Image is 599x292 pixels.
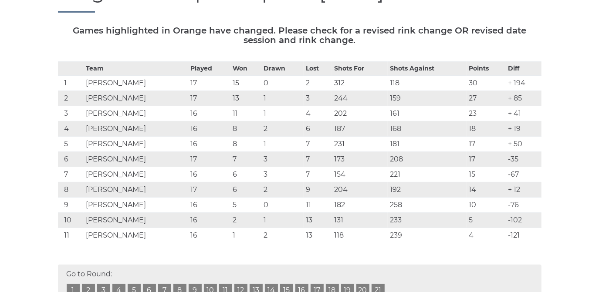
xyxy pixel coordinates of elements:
td: 6 [304,121,332,137]
td: 7 [304,152,332,167]
th: Drawn [261,62,304,76]
td: 10 [58,213,84,228]
td: + 85 [506,91,541,106]
td: 6 [230,182,261,198]
td: 16 [188,137,230,152]
td: 9 [58,198,84,213]
td: 15 [467,167,506,182]
td: 3 [261,152,304,167]
td: 6 [58,152,84,167]
td: 16 [188,167,230,182]
td: 0 [261,76,304,91]
td: 11 [58,228,84,243]
td: 204 [332,182,388,198]
td: 2 [261,228,304,243]
td: 0 [261,198,304,213]
td: 161 [388,106,467,121]
td: 173 [332,152,388,167]
td: 9 [304,182,332,198]
td: 5 [467,213,506,228]
td: 16 [188,228,230,243]
td: 10 [467,198,506,213]
th: Points [467,62,506,76]
td: 18 [467,121,506,137]
td: 208 [388,152,467,167]
td: [PERSON_NAME] [84,167,188,182]
td: 159 [388,91,467,106]
td: [PERSON_NAME] [84,182,188,198]
td: [PERSON_NAME] [84,91,188,106]
td: + 41 [506,106,541,121]
td: 4 [58,121,84,137]
td: 3 [58,106,84,121]
td: [PERSON_NAME] [84,228,188,243]
td: 1 [58,76,84,91]
td: -102 [506,213,541,228]
td: 202 [332,106,388,121]
td: 182 [332,198,388,213]
td: 8 [230,121,261,137]
td: 16 [188,121,230,137]
td: 16 [188,198,230,213]
td: 27 [467,91,506,106]
td: 221 [388,167,467,182]
td: 1 [261,91,304,106]
td: 2 [261,182,304,198]
th: Lost [304,62,332,76]
h5: Games highlighted in Orange have changed. Please check for a revised rink change OR revised date ... [58,26,541,45]
td: 244 [332,91,388,106]
td: 17 [188,91,230,106]
td: + 194 [506,76,541,91]
td: 3 [304,91,332,106]
td: [PERSON_NAME] [84,121,188,137]
td: + 12 [506,182,541,198]
th: Team [84,62,188,76]
td: 13 [304,228,332,243]
td: 7 [230,152,261,167]
td: 6 [230,167,261,182]
td: 181 [388,137,467,152]
td: 17 [188,182,230,198]
td: 8 [58,182,84,198]
td: 187 [332,121,388,137]
td: [PERSON_NAME] [84,137,188,152]
td: + 50 [506,137,541,152]
td: 23 [467,106,506,121]
td: -76 [506,198,541,213]
td: 1 [230,228,261,243]
td: 312 [332,76,388,91]
td: 131 [332,213,388,228]
th: Won [230,62,261,76]
td: 30 [467,76,506,91]
td: 2 [58,91,84,106]
td: 1 [261,213,304,228]
td: [PERSON_NAME] [84,213,188,228]
td: 118 [332,228,388,243]
th: Diff [506,62,541,76]
td: 192 [388,182,467,198]
td: [PERSON_NAME] [84,198,188,213]
td: [PERSON_NAME] [84,106,188,121]
td: 17 [467,137,506,152]
td: 17 [188,152,230,167]
td: 2 [230,213,261,228]
td: 11 [304,198,332,213]
td: 168 [388,121,467,137]
td: 2 [304,76,332,91]
td: 3 [261,167,304,182]
td: 5 [58,137,84,152]
th: Shots For [332,62,388,76]
td: 154 [332,167,388,182]
td: 13 [304,213,332,228]
td: 231 [332,137,388,152]
td: 11 [230,106,261,121]
td: 7 [58,167,84,182]
td: 118 [388,76,467,91]
td: 5 [230,198,261,213]
td: -35 [506,152,541,167]
td: 8 [230,137,261,152]
td: 4 [304,106,332,121]
td: 17 [188,76,230,91]
td: 16 [188,106,230,121]
td: 16 [188,213,230,228]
